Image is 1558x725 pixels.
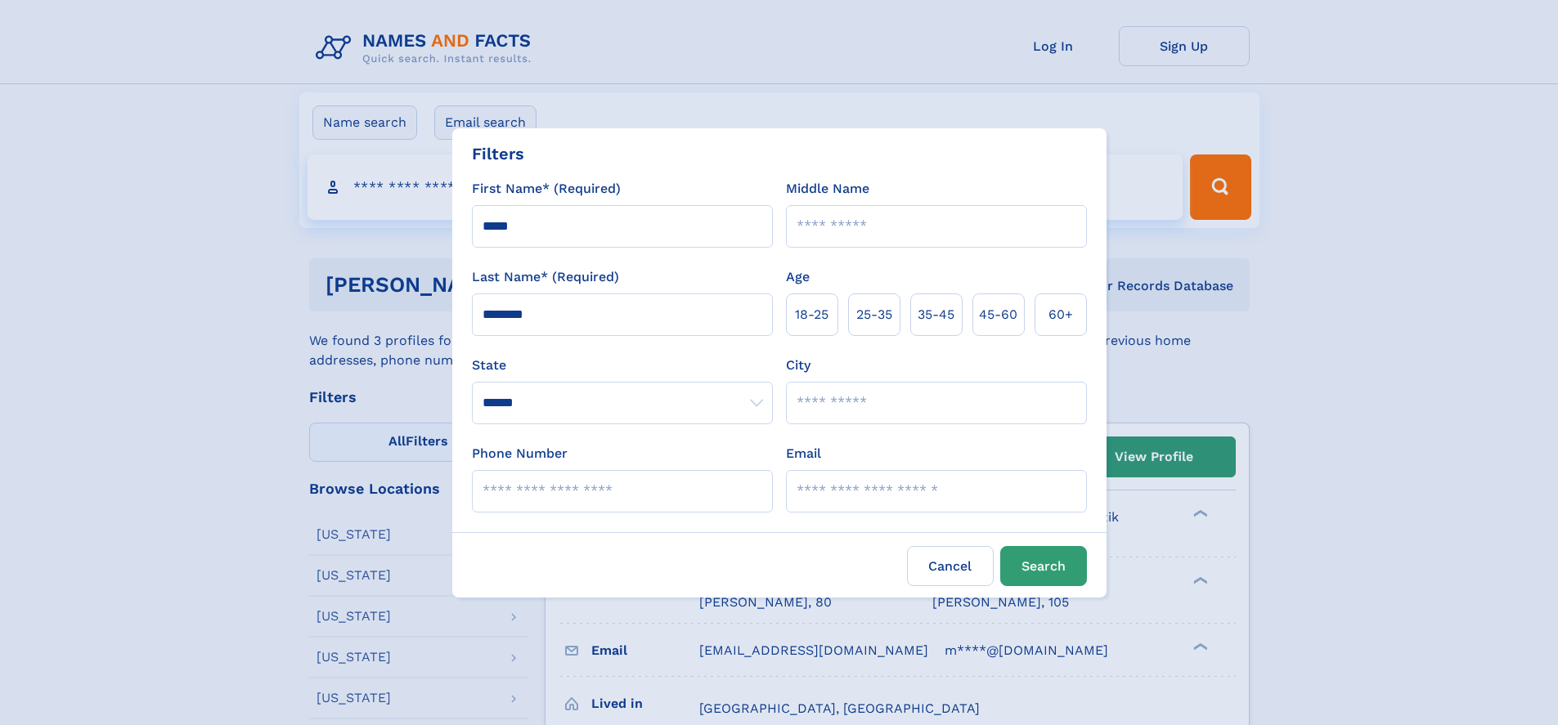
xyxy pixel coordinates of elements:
span: 18‑25 [795,305,828,324]
label: State [472,356,773,375]
label: City [786,356,810,375]
label: Middle Name [786,179,869,199]
button: Search [1000,546,1087,586]
label: Email [786,444,821,463]
span: 45‑60 [979,305,1017,324]
label: Cancel [907,546,994,586]
span: 35‑45 [918,305,954,324]
label: First Name* (Required) [472,179,621,199]
span: 25‑35 [856,305,892,324]
span: 60+ [1048,305,1073,324]
label: Age [786,267,810,287]
label: Last Name* (Required) [472,267,619,287]
label: Phone Number [472,444,568,463]
div: Filters [472,141,524,166]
